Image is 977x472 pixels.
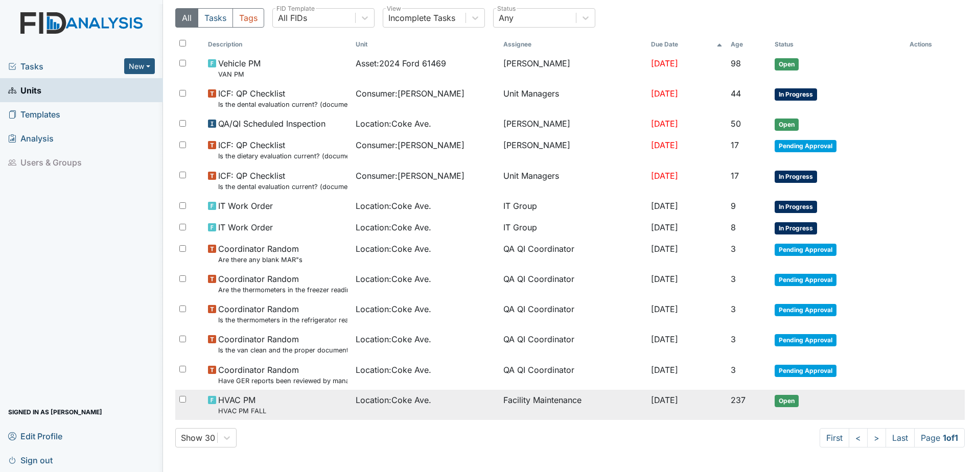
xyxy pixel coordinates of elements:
td: IT Group [499,217,647,239]
small: Are the thermometers in the freezer reading between 0 degrees and 10 degrees? [218,285,347,295]
span: [DATE] [651,222,678,232]
span: 3 [731,244,736,254]
span: Consumer : [PERSON_NAME] [356,87,464,100]
span: Templates [8,106,60,122]
span: 237 [731,395,746,405]
span: Asset : 2024 Ford 61469 [356,57,446,69]
span: Location : Coke Ave. [356,394,431,406]
span: Sign out [8,452,53,468]
span: [DATE] [651,88,678,99]
span: Units [8,82,41,98]
td: QA QI Coordinator [499,329,647,359]
small: VAN PM [218,69,261,79]
span: 17 [731,171,739,181]
span: Location : Coke Ave. [356,273,431,285]
span: Pending Approval [775,304,836,316]
td: Unit Managers [499,166,647,196]
th: Assignee [499,36,647,53]
td: [PERSON_NAME] [499,135,647,165]
div: Open Tasks [175,8,965,447]
span: 3 [731,274,736,284]
span: 3 [731,304,736,314]
button: Tags [232,8,264,28]
span: 44 [731,88,741,99]
span: [DATE] [651,58,678,68]
a: < [849,428,868,447]
span: Consumer : [PERSON_NAME] [356,139,464,151]
button: New [124,58,155,74]
span: Signed in as [PERSON_NAME] [8,404,102,420]
input: Toggle All Rows Selected [179,40,186,46]
span: [DATE] [651,395,678,405]
span: ICF: QP Checklist Is the dietary evaluation current? (document the date in the comment section) [218,139,347,161]
td: QA QI Coordinator [499,360,647,390]
small: Is the thermometers in the refrigerator reading between 34 degrees and 40 degrees? [218,315,347,325]
span: [DATE] [651,201,678,211]
span: Vehicle PM VAN PM [218,57,261,79]
span: [DATE] [651,244,678,254]
small: Is the dietary evaluation current? (document the date in the comment section) [218,151,347,161]
td: QA QI Coordinator [499,269,647,299]
small: Are there any blank MAR"s [218,255,303,265]
span: Pending Approval [775,365,836,377]
td: QA QI Coordinator [499,239,647,269]
span: In Progress [775,88,817,101]
span: Coordinator Random Is the van clean and the proper documentation been stored? [218,333,347,355]
span: 9 [731,201,736,211]
span: In Progress [775,201,817,213]
small: Have GER reports been reviewed by managers within 72 hours of occurrence? [218,376,347,386]
a: First [820,428,849,447]
div: Type filter [175,8,264,28]
th: Toggle SortBy [204,36,352,53]
span: ICF: QP Checklist Is the dental evaluation current? (document the date, oral rating, and goal # i... [218,170,347,192]
span: [DATE] [651,171,678,181]
span: 3 [731,365,736,375]
div: Show 30 [181,432,215,444]
a: Last [886,428,915,447]
td: Facility Maintenance [499,390,647,420]
span: Pending Approval [775,334,836,346]
span: Page [914,428,965,447]
th: Toggle SortBy [771,36,905,53]
button: All [175,8,198,28]
div: All FIDs [278,12,307,24]
span: [DATE] [651,274,678,284]
span: Analysis [8,130,54,146]
small: Is the dental evaluation current? (document the date, oral rating, and goal # if needed in the co... [218,100,347,109]
a: > [867,428,886,447]
span: HVAC PM HVAC PM FALL [218,394,266,416]
span: QA/QI Scheduled Inspection [218,117,325,130]
span: Consumer : [PERSON_NAME] [356,170,464,182]
span: [DATE] [651,334,678,344]
span: Open [775,58,799,70]
span: Location : Coke Ave. [356,303,431,315]
th: Actions [905,36,957,53]
span: [DATE] [651,119,678,129]
span: [DATE] [651,365,678,375]
span: IT Work Order [218,200,273,212]
span: Pending Approval [775,274,836,286]
th: Toggle SortBy [352,36,499,53]
span: Location : Coke Ave. [356,221,431,233]
div: Any [499,12,514,24]
span: 17 [731,140,739,150]
span: In Progress [775,171,817,183]
span: Location : Coke Ave. [356,200,431,212]
span: [DATE] [651,304,678,314]
span: Coordinator Random Have GER reports been reviewed by managers within 72 hours of occurrence? [218,364,347,386]
a: Tasks [8,60,124,73]
th: Toggle SortBy [727,36,771,53]
td: [PERSON_NAME] [499,113,647,135]
td: Unit Managers [499,83,647,113]
span: Pending Approval [775,140,836,152]
span: IT Work Order [218,221,273,233]
td: [PERSON_NAME] [499,53,647,83]
th: Toggle SortBy [647,36,727,53]
span: 50 [731,119,741,129]
span: [DATE] [651,140,678,150]
span: Location : Coke Ave. [356,364,431,376]
span: Edit Profile [8,428,62,444]
span: Pending Approval [775,244,836,256]
span: Coordinator Random Are there any blank MAR"s [218,243,303,265]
